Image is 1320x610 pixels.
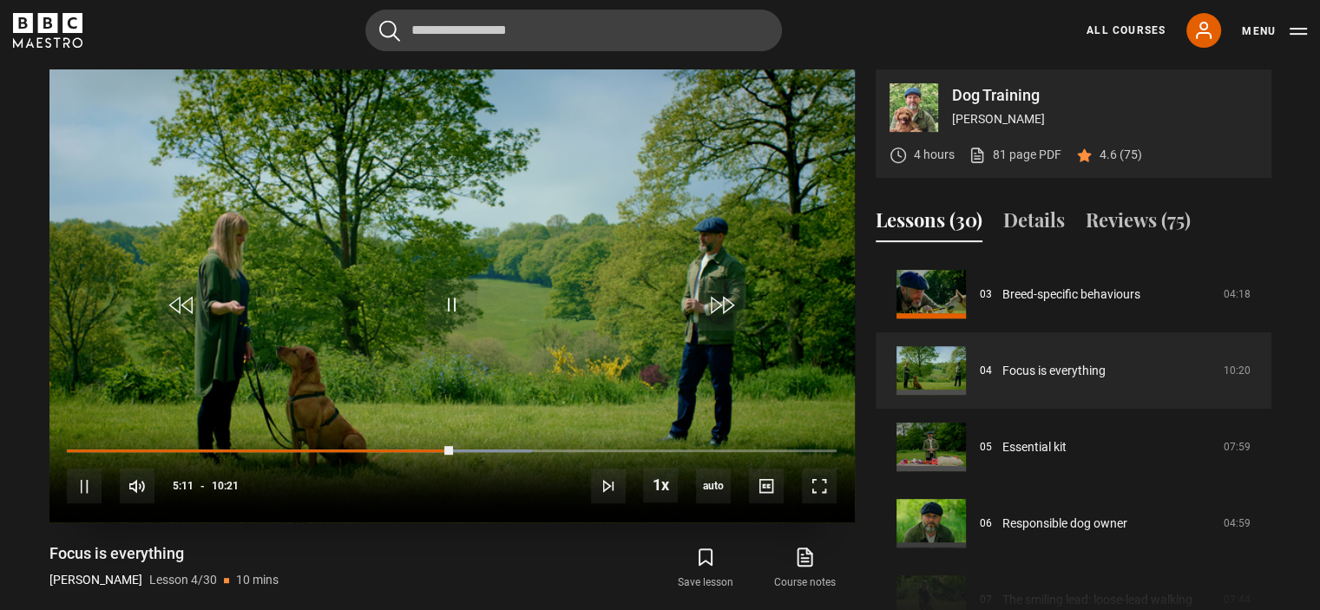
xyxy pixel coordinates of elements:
[656,543,755,594] button: Save lesson
[1002,515,1127,533] a: Responsible dog owner
[120,469,154,503] button: Mute
[200,480,205,492] span: -
[755,543,854,594] a: Course notes
[591,469,626,503] button: Next Lesson
[969,146,1061,164] a: 81 page PDF
[67,449,836,453] div: Progress Bar
[1002,285,1140,304] a: Breed-specific behaviours
[67,469,102,503] button: Pause
[643,468,678,502] button: Playback Rate
[365,10,782,51] input: Search
[1100,146,1142,164] p: 4.6 (75)
[49,543,279,564] h1: Focus is everything
[1242,23,1307,40] button: Toggle navigation
[49,69,855,522] video-js: Video Player
[696,469,731,503] div: Current quality: 1080p
[952,88,1258,103] p: Dog Training
[1087,23,1166,38] a: All Courses
[1002,438,1067,456] a: Essential kit
[1086,206,1191,242] button: Reviews (75)
[914,146,955,164] p: 4 hours
[876,206,982,242] button: Lessons (30)
[236,571,279,589] p: 10 mins
[13,13,82,48] svg: BBC Maestro
[49,571,142,589] p: [PERSON_NAME]
[1002,362,1106,380] a: Focus is everything
[173,470,194,502] span: 5:11
[749,469,784,503] button: Captions
[1003,206,1065,242] button: Details
[802,469,837,503] button: Fullscreen
[149,571,217,589] p: Lesson 4/30
[952,110,1258,128] p: [PERSON_NAME]
[379,20,400,42] button: Submit the search query
[212,470,239,502] span: 10:21
[696,469,731,503] span: auto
